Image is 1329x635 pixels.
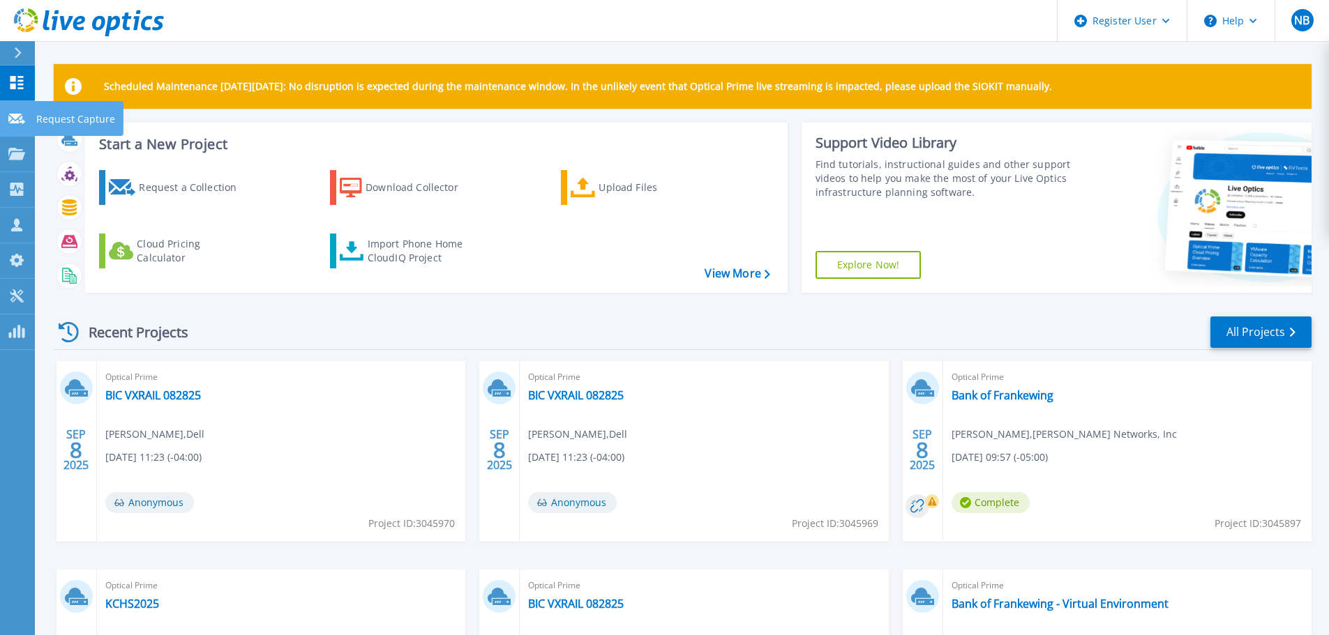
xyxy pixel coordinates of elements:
a: Bank of Frankewing - Virtual Environment [952,597,1169,611]
span: Complete [952,492,1030,513]
span: [DATE] 09:57 (-05:00) [952,450,1048,465]
div: Find tutorials, instructional guides and other support videos to help you make the most of your L... [816,158,1076,199]
div: Import Phone Home CloudIQ Project [368,237,476,265]
div: Download Collector [366,174,477,201]
a: Download Collector [330,170,486,205]
span: [DATE] 11:23 (-04:00) [105,450,202,465]
span: Project ID: 3045970 [368,516,455,531]
a: BIC VXRAIL 082825 [528,388,624,402]
span: Anonymous [105,492,194,513]
span: [DATE] 11:23 (-04:00) [528,450,624,465]
span: 8 [916,444,929,456]
span: Project ID: 3045969 [792,516,878,531]
span: Optical Prime [105,369,457,385]
a: BIC VXRAIL 082825 [105,388,201,402]
div: Cloud Pricing Calculator [137,237,248,265]
a: Explore Now! [816,251,922,279]
div: SEP 2025 [63,424,89,475]
div: Support Video Library [816,134,1076,152]
a: Cloud Pricing Calculator [99,234,255,268]
span: Optical Prime [528,369,880,385]
div: Upload Files [599,174,710,201]
span: [PERSON_NAME] , Dell [528,427,627,442]
a: Upload Files [561,170,716,205]
div: Request a Collection [139,174,250,201]
span: Optical Prime [952,369,1303,385]
span: Optical Prime [952,578,1303,593]
div: SEP 2025 [909,424,936,475]
span: 8 [70,444,82,456]
span: Optical Prime [528,578,880,593]
div: SEP 2025 [486,424,513,475]
a: All Projects [1210,316,1312,348]
p: Scheduled Maintenance [DATE][DATE]: No disruption is expected during the maintenance window. In t... [104,81,1052,92]
a: KCHS2025 [105,597,159,611]
a: Bank of Frankewing [952,388,1053,402]
span: Anonymous [528,492,617,513]
a: View More [705,267,769,280]
span: [PERSON_NAME] , [PERSON_NAME] Networks, Inc [952,427,1177,442]
span: Project ID: 3045897 [1215,516,1301,531]
div: Recent Projects [54,315,207,349]
span: 8 [493,444,506,456]
a: Request a Collection [99,170,255,205]
a: BIC VXRAIL 082825 [528,597,624,611]
h3: Start a New Project [99,137,769,152]
span: Optical Prime [105,578,457,593]
p: Request Capture [36,101,115,137]
span: NB [1294,15,1309,26]
span: [PERSON_NAME] , Dell [105,427,204,442]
